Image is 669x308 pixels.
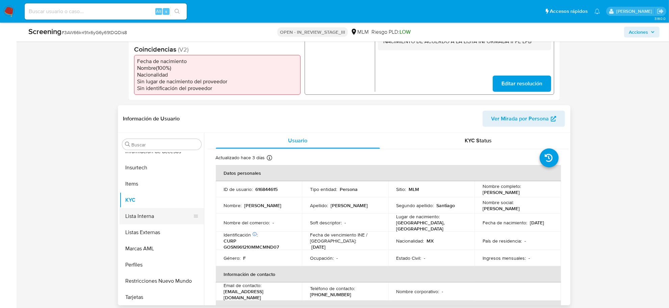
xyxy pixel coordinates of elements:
[396,288,439,295] p: Nombre corporativo :
[594,8,600,14] a: Notificaciones
[224,202,242,208] p: Nombre :
[529,255,530,261] p: -
[120,208,199,224] button: Lista Interna
[340,186,358,192] p: Persona
[123,115,180,122] h1: Información de Usuario
[396,238,424,244] p: Nacionalidad :
[245,202,282,208] p: [PERSON_NAME]
[371,28,411,36] span: Riesgo PLD:
[224,282,262,288] p: Email de contacto :
[288,137,307,144] span: Usuario
[310,232,380,244] p: Fecha de vencimiento INE / [GEOGRAPHIC_DATA] :
[28,26,61,37] b: Screening
[616,8,654,15] p: cesar.gonzalez@mercadolibre.com.mx
[224,232,258,238] p: Identificación :
[396,202,434,208] p: Segundo apellido :
[120,192,204,208] button: KYC
[125,142,130,147] button: Buscar
[351,28,369,36] div: MLM
[336,255,338,261] p: -
[483,238,522,244] p: País de residencia :
[25,7,187,16] input: Buscar usuario o caso...
[216,266,561,282] th: Información de contacto
[120,241,204,257] button: Marcas AML
[310,285,355,291] p: Teléfono de contacto :
[442,288,443,295] p: -
[256,186,278,192] p: 616844615
[530,220,544,226] p: [DATE]
[624,27,660,37] button: Acciones
[216,155,265,161] p: Actualizado hace 3 días
[277,27,348,37] p: OPEN - IN_REVIEW_STAGE_III
[654,16,666,21] span: 3.160.0
[331,202,368,208] p: [PERSON_NAME]
[273,220,274,226] p: -
[483,205,520,212] p: [PERSON_NAME]
[437,202,455,208] p: Santiago
[483,183,521,189] p: Nombre completo :
[629,27,648,37] span: Acciones
[427,238,434,244] p: MX
[465,137,492,144] span: KYC Status
[170,7,184,16] button: search-icon
[483,111,565,127] button: Ver Mirada por Persona
[657,8,664,15] a: Salir
[120,289,204,305] button: Tarjetas
[310,220,342,226] p: Soft descriptor :
[424,255,426,261] p: -
[310,186,337,192] p: Tipo entidad :
[243,255,246,261] p: F
[224,288,291,301] p: [EMAIL_ADDRESS][DOMAIN_NAME]
[409,186,419,192] p: MLM
[396,220,464,232] p: [GEOGRAPHIC_DATA], [GEOGRAPHIC_DATA]
[550,8,588,15] span: Accesos rápidos
[224,220,270,226] p: Nombre del comercio :
[400,28,411,36] span: LOW
[396,186,406,192] p: Sitio :
[132,142,199,148] input: Buscar
[61,29,127,36] span: # 3AW66k491x6yG6y69tDQDis8
[483,199,514,205] p: Nombre social :
[491,111,549,127] span: Ver Mirada por Persona
[224,255,241,261] p: Género :
[483,220,527,226] p: Fecha de nacimiento :
[120,257,204,273] button: Perfiles
[483,255,526,261] p: Ingresos mensuales :
[311,244,326,250] p: [DATE]
[310,291,351,298] p: [PHONE_NUMBER]
[524,238,526,244] p: -
[310,202,328,208] p: Apellido :
[156,8,161,15] span: Alt
[165,8,167,15] span: s
[120,160,204,176] button: Insurtech
[224,186,253,192] p: ID de usuario :
[310,255,334,261] p: Ocupación :
[120,273,204,289] button: Restricciones Nuevo Mundo
[224,238,291,250] p: CURP GOSN961210MMCMND07
[396,255,421,261] p: Estado Civil :
[483,189,520,195] p: [PERSON_NAME]
[120,224,204,241] button: Listas Externas
[344,220,346,226] p: -
[216,165,561,181] th: Datos personales
[396,214,440,220] p: Lugar de nacimiento :
[120,176,204,192] button: Items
